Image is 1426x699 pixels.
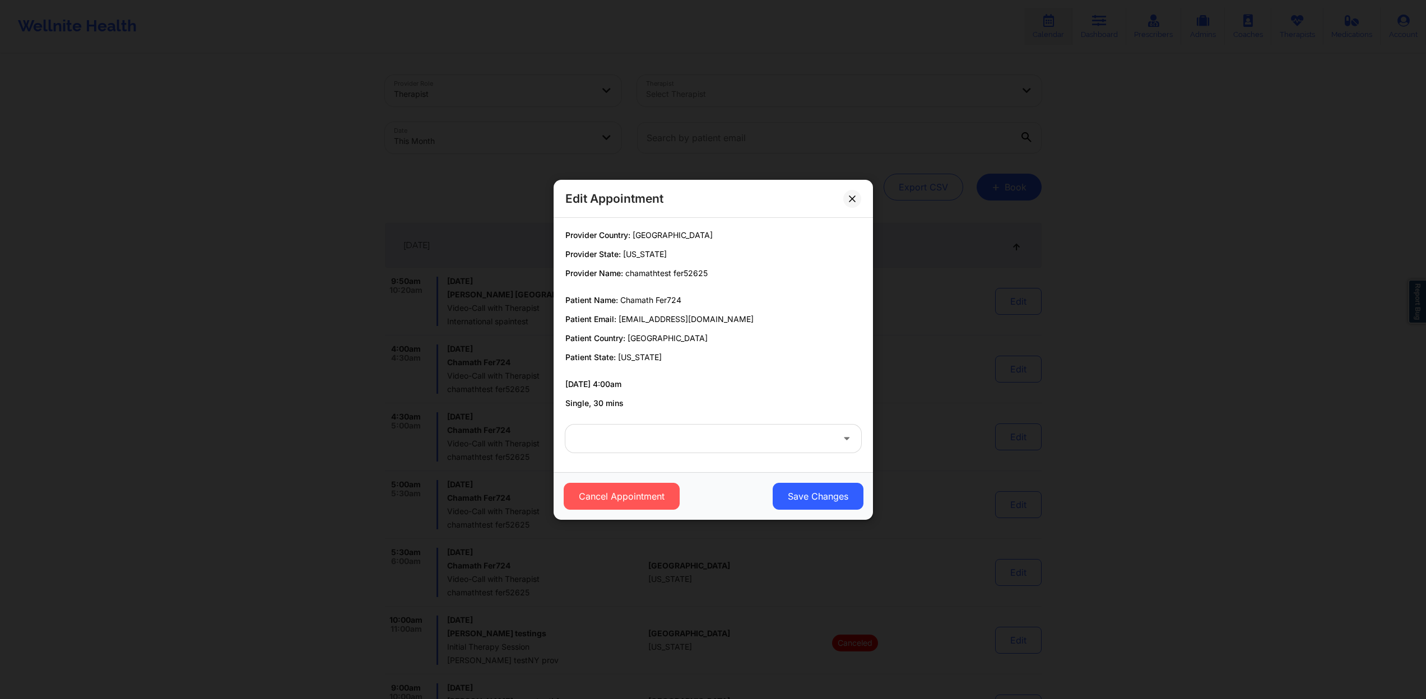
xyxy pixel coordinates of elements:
[565,295,861,306] p: Patient Name:
[563,483,679,510] button: Cancel Appointment
[633,230,713,240] span: [GEOGRAPHIC_DATA]
[565,230,861,241] p: Provider Country:
[565,268,861,279] p: Provider Name:
[565,352,861,363] p: Patient State:
[565,191,663,206] h2: Edit Appointment
[772,483,863,510] button: Save Changes
[619,314,754,324] span: [EMAIL_ADDRESS][DOMAIN_NAME]
[565,379,861,390] p: [DATE] 4:00am
[565,249,861,260] p: Provider State:
[628,333,708,343] span: [GEOGRAPHIC_DATA]
[618,352,662,362] span: [US_STATE]
[565,333,861,344] p: Patient Country:
[565,314,861,325] p: Patient Email:
[623,249,667,259] span: [US_STATE]
[565,398,861,409] p: Single, 30 mins
[625,268,708,278] span: chamathtest fer52625
[620,295,681,305] span: Chamath Fer724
